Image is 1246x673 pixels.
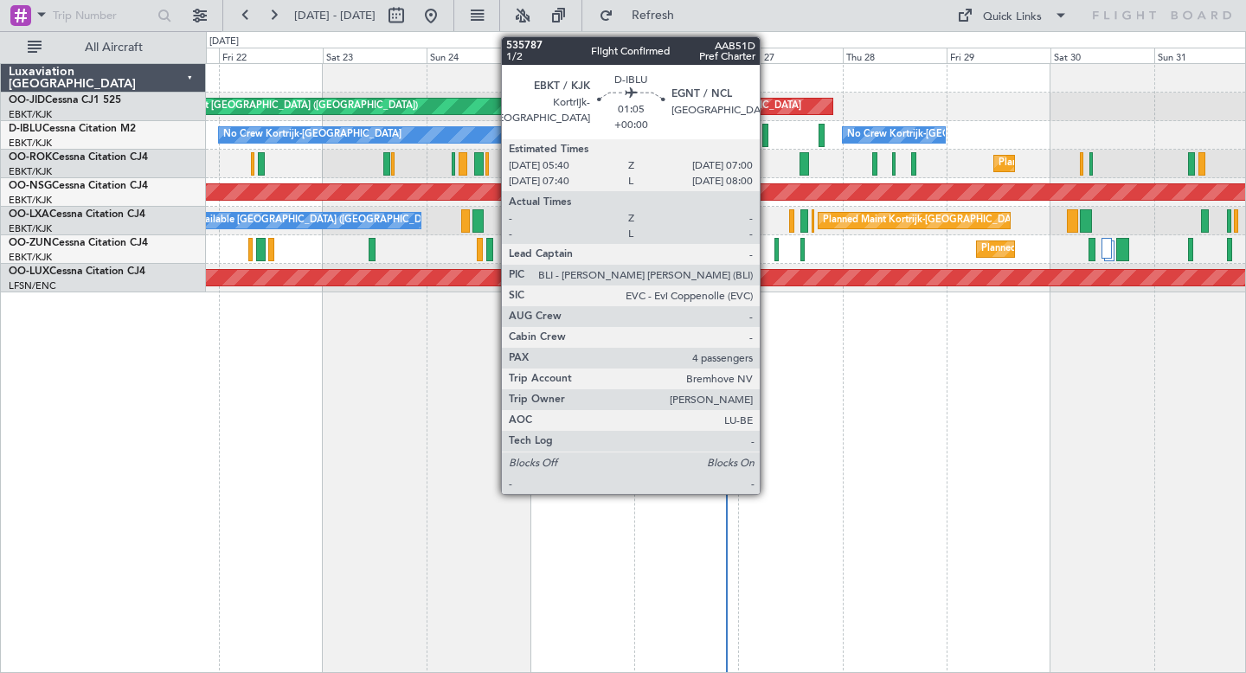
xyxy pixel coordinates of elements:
div: Fri 22 [219,48,323,63]
button: Quick Links [948,2,1076,29]
span: OO-LXA [9,209,49,220]
a: EBKT/KJK [9,165,52,178]
span: OO-JID [9,95,45,106]
div: Sun 24 [427,48,530,63]
div: No Crew Kortrijk-[GEOGRAPHIC_DATA] [223,122,401,148]
div: Thu 28 [843,48,947,63]
div: Mon 25 [530,48,634,63]
a: OO-ROKCessna Citation CJ4 [9,152,148,163]
div: Quick Links [983,9,1042,26]
input: Trip Number [53,3,152,29]
a: LFSN/ENC [9,279,56,292]
a: EBKT/KJK [9,137,52,150]
div: A/C Unavailable [GEOGRAPHIC_DATA] ([GEOGRAPHIC_DATA] National) [163,208,485,234]
a: OO-JIDCessna CJ1 525 [9,95,121,106]
div: Wed 27 [738,48,842,63]
div: Sat 23 [323,48,427,63]
div: Planned Maint Kortrijk-[GEOGRAPHIC_DATA] [823,208,1024,234]
div: Planned Maint [GEOGRAPHIC_DATA] ([GEOGRAPHIC_DATA]) [145,93,418,119]
a: EBKT/KJK [9,222,52,235]
a: D-IBLUCessna Citation M2 [9,124,136,134]
div: Sat 30 [1050,48,1154,63]
a: OO-LUXCessna Citation CJ4 [9,266,145,277]
a: OO-LXACessna Citation CJ4 [9,209,145,220]
a: EBKT/KJK [9,251,52,264]
div: A/C Unavailable [535,151,607,176]
span: [DATE] - [DATE] [294,8,376,23]
div: Fri 29 [947,48,1050,63]
a: OO-NSGCessna Citation CJ4 [9,181,148,191]
div: Tue 26 [634,48,738,63]
div: Planned Maint Kortrijk-[GEOGRAPHIC_DATA] [999,151,1200,176]
span: OO-NSG [9,181,52,191]
div: No Crew Kortrijk-[GEOGRAPHIC_DATA] [847,122,1025,148]
button: Refresh [591,2,695,29]
span: OO-ZUN [9,238,52,248]
span: OO-ROK [9,152,52,163]
button: All Aircraft [19,34,188,61]
div: [DATE] [209,35,239,49]
div: AOG Maint Kortrijk-[GEOGRAPHIC_DATA] [613,93,801,119]
span: All Aircraft [45,42,183,54]
a: EBKT/KJK [9,194,52,207]
div: Planned Maint Kortrijk-[GEOGRAPHIC_DATA] [981,236,1183,262]
a: EBKT/KJK [9,108,52,121]
a: OO-ZUNCessna Citation CJ4 [9,238,148,248]
span: Refresh [617,10,690,22]
span: D-IBLU [9,124,42,134]
span: OO-LUX [9,266,49,277]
